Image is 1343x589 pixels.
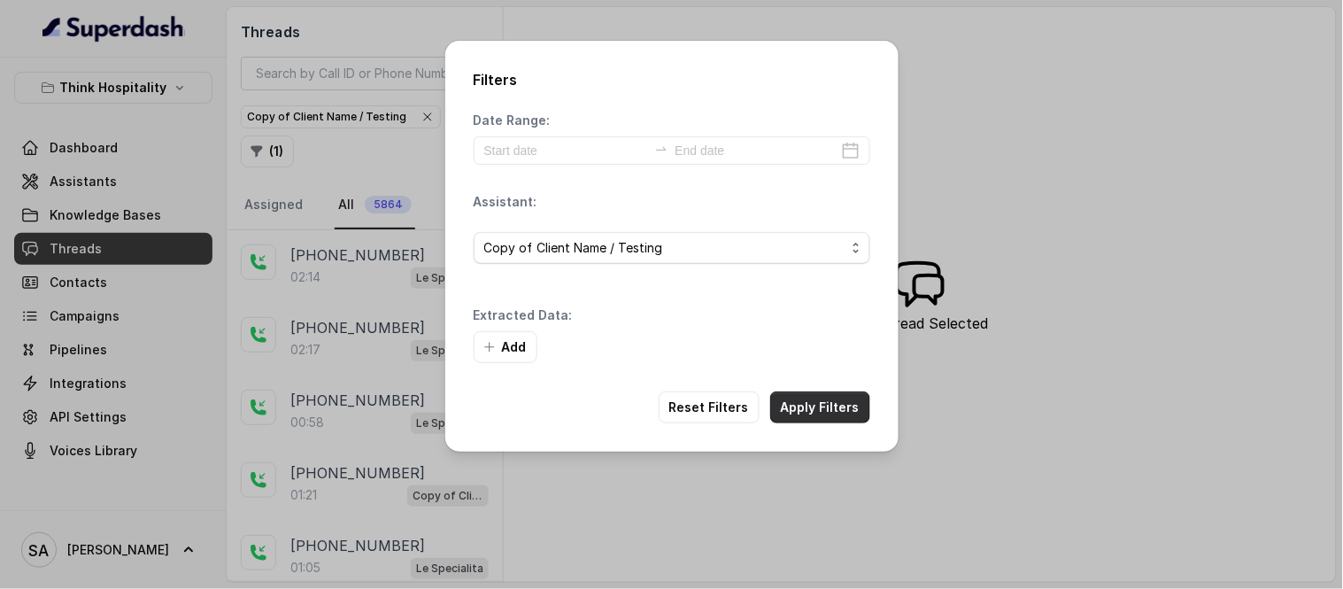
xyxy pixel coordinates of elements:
[770,391,870,423] button: Apply Filters
[659,391,760,423] button: Reset Filters
[474,69,870,90] h2: Filters
[474,331,537,363] button: Add
[484,141,647,160] input: Start date
[474,306,573,324] p: Extracted Data:
[654,142,668,156] span: to
[654,142,668,156] span: swap-right
[474,193,537,211] p: Assistant:
[474,232,870,264] button: Copy of Client Name / Testing
[675,141,838,160] input: End date
[474,112,551,129] p: Date Range:
[484,237,845,259] span: Copy of Client Name / Testing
